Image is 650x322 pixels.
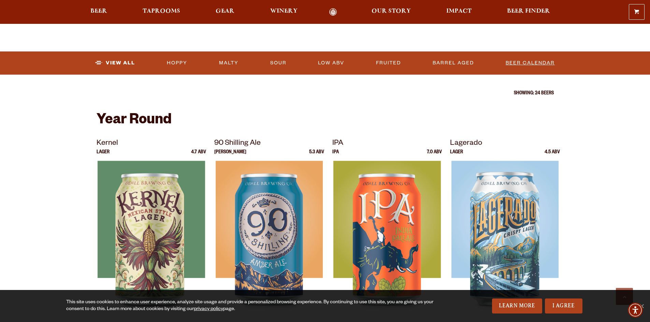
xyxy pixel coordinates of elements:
p: Lagerado [450,138,560,150]
p: IPA [332,138,442,150]
a: Gear [211,8,239,16]
span: Our Story [372,9,411,14]
a: View All [92,55,138,71]
p: Lager [97,150,110,161]
a: Our Story [367,8,415,16]
p: 4.5 ABV [545,150,560,161]
span: Impact [446,9,472,14]
div: Accessibility Menu [628,303,643,318]
a: Odell Home [320,8,346,16]
a: Sour [268,55,289,71]
a: Winery [266,8,302,16]
a: Beer Finder [503,8,554,16]
a: Learn More [492,298,542,313]
h2: Year Round [97,113,554,129]
span: Beer Finder [507,9,550,14]
a: Beer Calendar [503,55,558,71]
a: Taprooms [138,8,185,16]
a: Hoppy [164,55,190,71]
p: IPA [332,150,339,161]
a: Malty [216,55,241,71]
p: 90 Shilling Ale [214,138,324,150]
a: Fruited [373,55,404,71]
p: [PERSON_NAME] [214,150,246,161]
a: Impact [442,8,476,16]
a: Barrel Aged [430,55,477,71]
a: Low ABV [315,55,347,71]
span: Taprooms [143,9,180,14]
p: Lager [450,150,463,161]
span: Gear [216,9,234,14]
a: Beer [86,8,112,16]
div: This site uses cookies to enhance user experience, analyze site usage and provide a personalized ... [66,299,436,313]
p: Showing: 24 Beers [97,91,554,96]
span: Beer [90,9,107,14]
a: Scroll to top [616,288,633,305]
a: privacy policy [194,307,223,312]
p: 5.3 ABV [309,150,324,161]
p: Kernel [97,138,206,150]
p: 4.7 ABV [191,150,206,161]
span: Winery [270,9,298,14]
p: 7.0 ABV [427,150,442,161]
a: I Agree [545,298,582,313]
